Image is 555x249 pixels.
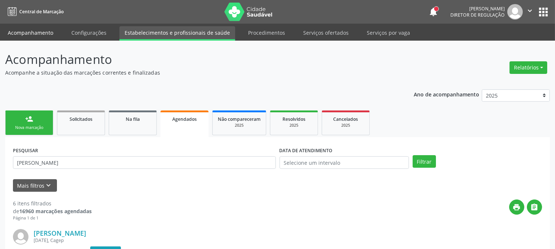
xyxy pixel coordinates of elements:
[275,123,312,128] div: 2025
[334,116,358,122] span: Cancelados
[526,7,534,15] i: 
[537,6,550,18] button: apps
[34,237,431,243] div: [DATE], Cagep
[510,61,547,74] button: Relatórios
[280,145,333,156] label: DATA DE ATENDIMENTO
[34,229,86,237] a: [PERSON_NAME]
[243,26,290,39] a: Procedimentos
[13,156,276,169] input: Nome, CNS
[513,203,521,211] i: print
[413,155,436,168] button: Filtrar
[5,6,64,18] a: Central de Marcação
[5,50,386,69] p: Acompanhamento
[362,26,415,39] a: Serviços por vaga
[218,123,261,128] div: 2025
[70,116,92,122] span: Solicitados
[45,181,53,190] i: keyboard_arrow_down
[13,229,28,245] img: img
[280,156,409,169] input: Selecione um intervalo
[218,116,261,122] span: Não compareceram
[13,145,38,156] label: PESQUISAR
[414,89,479,99] p: Ano de acompanhamento
[19,8,64,15] span: Central de Marcação
[450,12,505,18] span: Diretor de regulação
[3,26,58,39] a: Acompanhamento
[298,26,354,39] a: Serviços ofertados
[282,116,305,122] span: Resolvidos
[450,6,505,12] div: [PERSON_NAME]
[531,203,539,211] i: 
[428,7,439,17] button: notifications
[119,26,235,41] a: Estabelecimentos e profissionais de saúde
[126,116,140,122] span: Na fila
[19,208,92,215] strong: 16960 marcações agendadas
[327,123,364,128] div: 2025
[13,215,92,221] div: Página 1 de 1
[11,125,48,130] div: Nova marcação
[66,26,112,39] a: Configurações
[13,199,92,207] div: 6 itens filtrados
[13,207,92,215] div: de
[507,4,523,20] img: img
[509,199,524,215] button: print
[523,4,537,20] button: 
[13,179,57,192] button: Mais filtroskeyboard_arrow_down
[172,116,197,122] span: Agendados
[527,199,542,215] button: 
[25,115,33,123] div: person_add
[5,69,386,76] p: Acompanhe a situação das marcações correntes e finalizadas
